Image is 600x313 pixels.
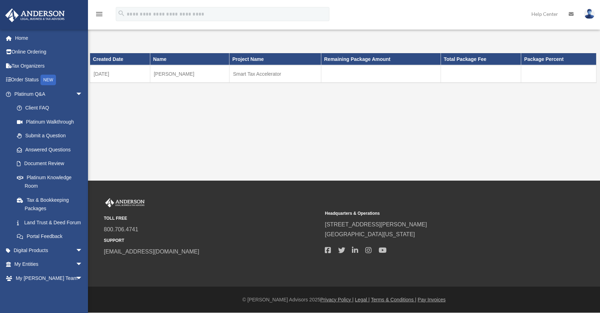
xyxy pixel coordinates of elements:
[229,65,321,83] td: Smart Tax Accelerator
[10,215,93,230] a: Land Trust & Deed Forum
[355,297,370,302] a: Legal |
[5,59,93,73] a: Tax Organizers
[76,271,90,286] span: arrow_drop_down
[118,10,125,17] i: search
[10,170,93,193] a: Platinum Knowledge Room
[441,53,521,65] th: Total Package Fee
[76,257,90,272] span: arrow_drop_down
[5,87,93,101] a: Platinum Q&Aarrow_drop_down
[104,226,138,232] a: 800.706.4741
[5,285,93,299] a: My Documentsarrow_drop_down
[95,12,103,18] a: menu
[104,198,146,207] img: Anderson Advisors Platinum Portal
[229,53,321,65] th: Project Name
[5,271,93,285] a: My [PERSON_NAME] Teamarrow_drop_down
[5,31,93,45] a: Home
[10,129,93,143] a: Submit a Question
[10,193,90,215] a: Tax & Bookkeeping Packages
[325,210,541,217] small: Headquarters & Operations
[150,53,229,65] th: Name
[325,221,427,227] a: [STREET_ADDRESS][PERSON_NAME]
[371,297,416,302] a: Terms & Conditions |
[10,230,93,244] a: Portal Feedback
[10,157,93,171] a: Document Review
[90,53,150,65] th: Created Date
[76,87,90,101] span: arrow_drop_down
[10,143,93,157] a: Answered Questions
[10,101,93,115] a: Client FAQ
[40,75,56,85] div: NEW
[10,115,93,129] a: Platinum Walkthrough
[325,231,415,237] a: [GEOGRAPHIC_DATA][US_STATE]
[320,297,354,302] a: Privacy Policy |
[95,10,103,18] i: menu
[584,9,595,19] img: User Pic
[76,243,90,258] span: arrow_drop_down
[90,65,150,83] td: [DATE]
[5,243,93,257] a: Digital Productsarrow_drop_down
[5,45,93,59] a: Online Ordering
[76,285,90,300] span: arrow_drop_down
[3,8,67,22] img: Anderson Advisors Platinum Portal
[88,295,600,304] div: © [PERSON_NAME] Advisors 2025
[150,65,229,83] td: [PERSON_NAME]
[521,53,596,65] th: Package Percent
[104,237,320,244] small: SUPPORT
[104,215,320,222] small: TOLL FREE
[418,297,446,302] a: Pay Invoices
[321,53,441,65] th: Remaining Package Amount
[5,73,93,87] a: Order StatusNEW
[104,249,199,255] a: [EMAIL_ADDRESS][DOMAIN_NAME]
[5,257,93,271] a: My Entitiesarrow_drop_down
